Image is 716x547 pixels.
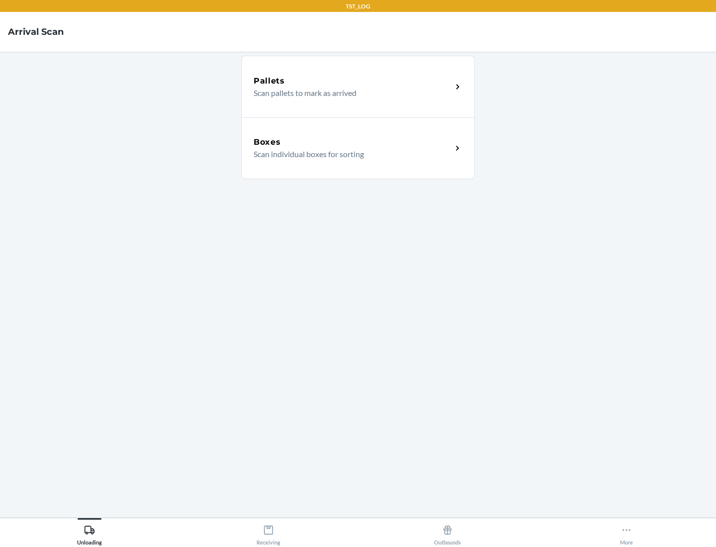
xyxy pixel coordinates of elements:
h5: Pallets [254,75,285,87]
button: Outbounds [358,518,537,546]
p: Scan individual boxes for sorting [254,148,444,160]
a: PalletsScan pallets to mark as arrived [241,56,475,117]
h4: Arrival Scan [8,25,64,38]
a: BoxesScan individual boxes for sorting [241,117,475,179]
div: Outbounds [434,521,461,546]
p: TST_LOG [346,2,370,11]
h5: Boxes [254,136,281,148]
div: Receiving [257,521,280,546]
div: Unloading [77,521,102,546]
button: Receiving [179,518,358,546]
p: Scan pallets to mark as arrived [254,87,444,99]
div: More [620,521,633,546]
button: More [537,518,716,546]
